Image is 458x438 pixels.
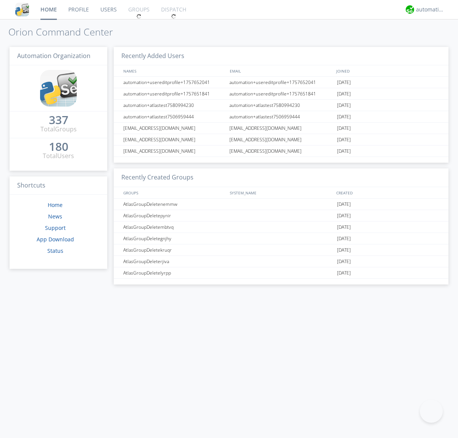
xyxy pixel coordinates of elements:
div: automation+usereditprofile+1757652041 [121,77,227,88]
span: [DATE] [337,88,351,100]
iframe: Toggle Customer Support [420,400,443,423]
span: [DATE] [337,123,351,134]
img: spin.svg [136,14,142,19]
img: spin.svg [171,14,176,19]
div: 180 [49,143,68,150]
span: [DATE] [337,244,351,256]
div: automation+usereditprofile+1757651841 [227,88,335,99]
div: AtlasGroupDeletelyrpp [121,267,227,278]
h3: Shortcuts [10,176,107,195]
div: EMAIL [228,65,334,76]
a: automation+usereditprofile+1757652041automation+usereditprofile+1757652041[DATE] [114,77,448,88]
span: [DATE] [337,210,351,221]
a: AtlasGroupDeletekruqr[DATE] [114,244,448,256]
div: AtlasGroupDeletembtvq [121,221,227,233]
a: automation+usereditprofile+1757651841automation+usereditprofile+1757651841[DATE] [114,88,448,100]
a: 337 [49,116,68,125]
span: [DATE] [337,134,351,145]
div: automation+atlastest7506959444 [121,111,227,122]
a: News [48,213,62,220]
img: cddb5a64eb264b2086981ab96f4c1ba7 [40,70,77,107]
div: NAMES [121,65,226,76]
div: automation+atlas [416,6,445,13]
div: [EMAIL_ADDRESS][DOMAIN_NAME] [227,123,335,134]
a: AtlasGroupDeletembtvq[DATE] [114,221,448,233]
span: [DATE] [337,77,351,88]
a: [EMAIL_ADDRESS][DOMAIN_NAME][EMAIL_ADDRESS][DOMAIN_NAME][DATE] [114,123,448,134]
a: automation+atlastest7506959444automation+atlastest7506959444[DATE] [114,111,448,123]
a: Support [45,224,66,231]
span: Automation Organization [17,52,90,60]
div: GROUPS [121,187,226,198]
h3: Recently Added Users [114,47,448,66]
div: AtlasGroupDeleterjiva [121,256,227,267]
div: automation+atlastest7580994230 [121,100,227,111]
a: [EMAIL_ADDRESS][DOMAIN_NAME][EMAIL_ADDRESS][DOMAIN_NAME][DATE] [114,145,448,157]
div: AtlasGroupDeletepynir [121,210,227,221]
h3: Recently Created Groups [114,168,448,187]
a: automation+atlastest7580994230automation+atlastest7580994230[DATE] [114,100,448,111]
div: JOINED [334,65,441,76]
span: [DATE] [337,233,351,244]
div: [EMAIL_ADDRESS][DOMAIN_NAME] [227,145,335,157]
span: [DATE] [337,145,351,157]
div: AtlasGroupDeletegnjhy [121,233,227,244]
div: 337 [49,116,68,124]
a: Status [47,247,63,254]
img: cddb5a64eb264b2086981ab96f4c1ba7 [15,3,29,16]
a: [EMAIL_ADDRESS][DOMAIN_NAME][EMAIL_ADDRESS][DOMAIN_NAME][DATE] [114,134,448,145]
div: AtlasGroupDeletekruqr [121,244,227,255]
div: [EMAIL_ADDRESS][DOMAIN_NAME] [227,134,335,145]
span: [DATE] [337,111,351,123]
div: automation+usereditprofile+1757652041 [227,77,335,88]
span: [DATE] [337,221,351,233]
span: [DATE] [337,267,351,279]
div: Total Users [43,152,74,160]
a: AtlasGroupDeleterjiva[DATE] [114,256,448,267]
a: AtlasGroupDeletenemmw[DATE] [114,199,448,210]
a: AtlasGroupDeletelyrpp[DATE] [114,267,448,279]
a: 180 [49,143,68,152]
div: automation+atlastest7580994230 [227,100,335,111]
span: [DATE] [337,256,351,267]
div: automation+atlastest7506959444 [227,111,335,122]
div: SYSTEM_NAME [228,187,334,198]
img: d2d01cd9b4174d08988066c6d424eccd [406,5,414,14]
span: [DATE] [337,199,351,210]
span: [DATE] [337,100,351,111]
div: [EMAIL_ADDRESS][DOMAIN_NAME] [121,123,227,134]
div: CREATED [334,187,441,198]
a: App Download [37,236,74,243]
div: AtlasGroupDeletenemmw [121,199,227,210]
div: [EMAIL_ADDRESS][DOMAIN_NAME] [121,145,227,157]
div: automation+usereditprofile+1757651841 [121,88,227,99]
a: AtlasGroupDeletepynir[DATE] [114,210,448,221]
a: AtlasGroupDeletegnjhy[DATE] [114,233,448,244]
div: [EMAIL_ADDRESS][DOMAIN_NAME] [121,134,227,145]
div: Total Groups [40,125,77,134]
a: Home [48,201,63,208]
